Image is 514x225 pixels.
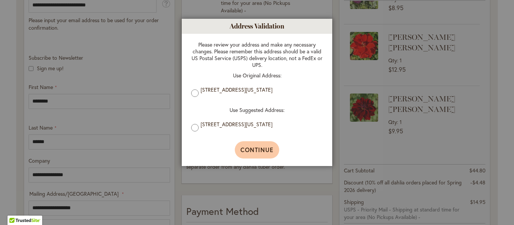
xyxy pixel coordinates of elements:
button: Continue [235,141,280,159]
p: Please review your address and make any necessary changes. Please remember this address should be... [191,41,323,68]
h1: Address Validation [182,19,332,34]
label: [STREET_ADDRESS][US_STATE] [201,121,319,128]
p: Use Original Address: [191,72,323,79]
span: Continue [240,146,274,154]
p: Use Suggested Address: [191,107,323,113]
label: [STREET_ADDRESS][US_STATE] [201,86,319,93]
iframe: Launch Accessibility Center [6,198,27,219]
